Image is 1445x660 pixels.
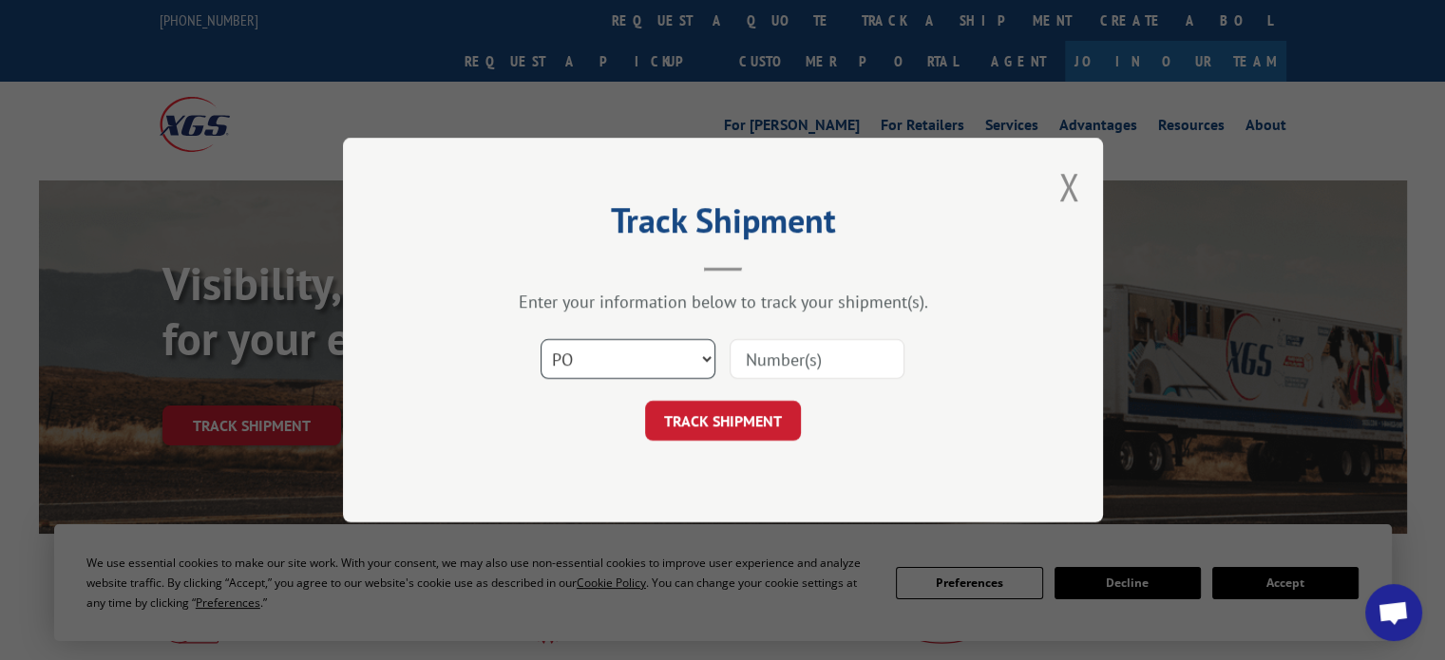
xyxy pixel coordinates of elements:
[438,207,1008,243] h2: Track Shipment
[438,291,1008,312] div: Enter your information below to track your shipment(s).
[730,339,904,379] input: Number(s)
[1058,161,1079,212] button: Close modal
[1365,584,1422,641] a: Open chat
[645,401,801,441] button: TRACK SHIPMENT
